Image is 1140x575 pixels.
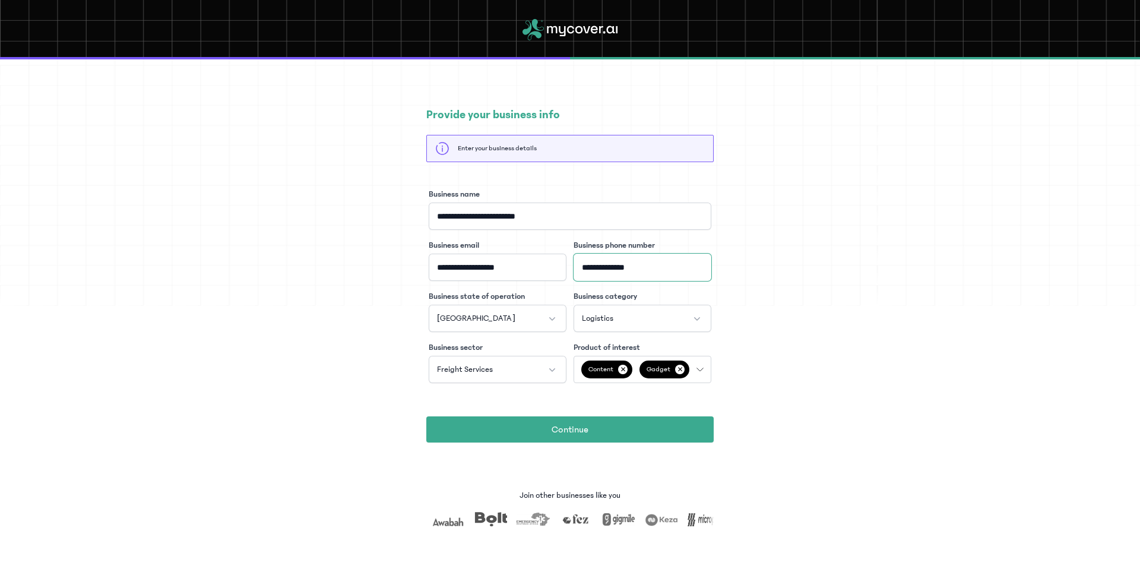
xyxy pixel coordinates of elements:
button: Continue [426,416,714,443]
img: era.png [516,512,549,526]
button: Freight Services [429,356,566,383]
label: Business name [429,188,480,200]
h2: Provide your business info [426,106,714,123]
label: Business sector [429,342,483,353]
label: Product of interest [574,342,640,353]
p: Join other businesses like you [520,489,620,501]
label: Business state of operation [429,290,525,302]
p: Enter your business details [458,144,537,153]
button: Content✕Gadget✕ [574,356,711,383]
label: Business category [574,290,637,302]
span: Continue [552,422,588,437]
p: ✕ [618,365,628,374]
button: Logistics [574,305,711,332]
span: Logistics [582,312,613,324]
img: bolt.png [473,512,506,526]
img: awabah.png [430,512,464,526]
button: [GEOGRAPHIC_DATA] [429,305,566,332]
label: Business email [429,239,479,251]
img: gigmile.png [601,512,635,526]
p: ✕ [675,365,685,374]
span: [GEOGRAPHIC_DATA] [437,312,515,324]
img: micropay.png [687,512,720,526]
span: Freight Services [437,364,493,375]
span: Content [581,361,632,378]
img: fez.png [559,512,592,526]
label: Business phone number [574,239,655,251]
img: keza.png [644,512,677,526]
span: Gadget [639,361,689,378]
